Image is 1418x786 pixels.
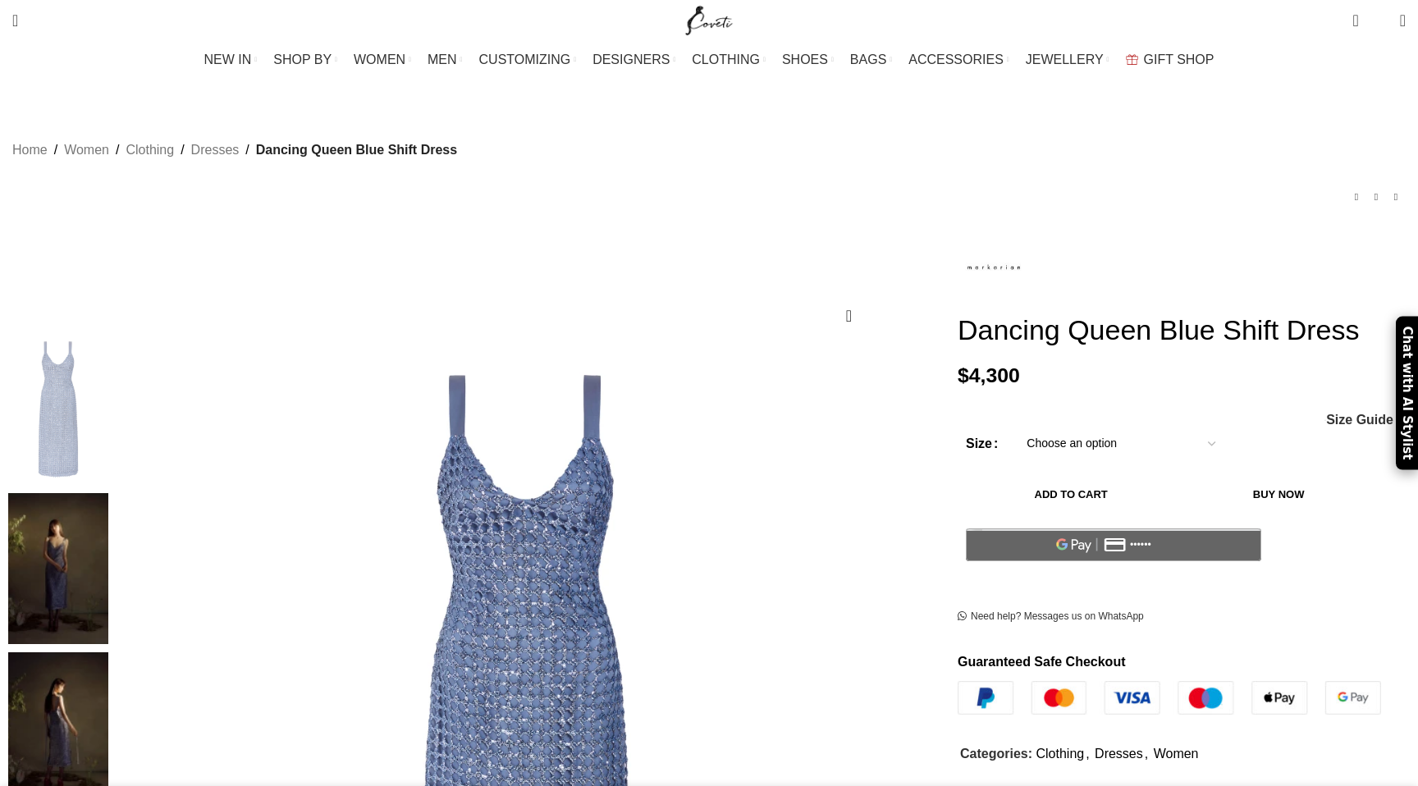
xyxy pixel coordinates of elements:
a: Clothing [1036,747,1084,761]
text: •••••• [1130,539,1151,551]
span: $ [958,364,969,386]
strong: Guaranteed Safe Checkout [958,655,1126,669]
span: Dancing Queen Blue Shift Dress [256,139,457,161]
bdi: 4,300 [958,364,1020,386]
a: SHOES [782,43,834,76]
span: , [1086,743,1089,765]
img: guaranteed-safe-checkout-bordered.j [958,681,1381,715]
a: Dresses [191,139,240,161]
a: Dresses [1095,747,1143,761]
h1: Dancing Queen Blue Shift Dress [958,313,1406,347]
span: BAGS [850,52,886,67]
a: MEN [428,43,462,76]
a: CLOTHING [692,43,766,76]
span: CUSTOMIZING [479,52,571,67]
img: Markarian dress [8,493,108,644]
a: Size Guide [1325,414,1393,427]
nav: Breadcrumb [12,139,457,161]
a: Next product [1386,187,1406,207]
span: NEW IN [204,52,252,67]
a: ACCESSORIES [908,43,1009,76]
span: SHOP BY [273,52,332,67]
img: GiftBag [1126,54,1138,65]
span: GIFT SHOP [1144,52,1214,67]
span: 0 [1375,16,1387,29]
span: JEWELLERY [1026,52,1104,67]
img: Markarian [8,334,108,485]
a: JEWELLERY [1026,43,1109,76]
a: DESIGNERS [592,43,675,76]
div: Main navigation [4,43,1414,76]
a: Search [4,4,26,37]
span: WOMEN [354,52,405,67]
a: Need help? Messages us on WhatsApp [958,610,1144,624]
span: DESIGNERS [592,52,670,67]
a: Women [64,139,109,161]
div: My Wishlist [1371,4,1388,37]
span: ACCESSORIES [908,52,1004,67]
a: CUSTOMIZING [479,43,577,76]
span: MEN [428,52,457,67]
span: SHOES [782,52,828,67]
a: GIFT SHOP [1126,43,1214,76]
img: Markarian [958,231,1031,305]
a: WOMEN [354,43,411,76]
label: Size [966,433,998,455]
a: Clothing [126,139,174,161]
button: Pay with GPay [966,528,1261,561]
iframe: Secure payment input frame [963,570,1265,572]
a: Home [12,139,48,161]
button: Buy now [1184,478,1373,512]
span: CLOTHING [692,52,760,67]
a: 0 [1344,4,1366,37]
a: Previous product [1347,187,1366,207]
span: , [1145,743,1148,765]
span: 0 [1354,8,1366,21]
a: Women [1154,747,1199,761]
a: Site logo [682,12,737,26]
a: NEW IN [204,43,258,76]
span: Categories: [960,747,1032,761]
a: BAGS [850,43,892,76]
a: SHOP BY [273,43,337,76]
button: Add to cart [966,478,1176,512]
